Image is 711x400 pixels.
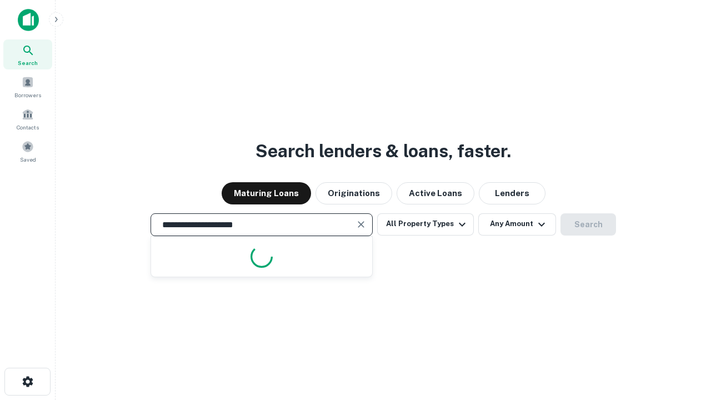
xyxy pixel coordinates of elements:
[478,213,556,236] button: Any Amount
[397,182,474,204] button: Active Loans
[3,39,52,69] a: Search
[18,58,38,67] span: Search
[17,123,39,132] span: Contacts
[18,9,39,31] img: capitalize-icon.png
[14,91,41,99] span: Borrowers
[316,182,392,204] button: Originations
[377,213,474,236] button: All Property Types
[655,311,711,364] iframe: Chat Widget
[256,138,511,164] h3: Search lenders & loans, faster.
[479,182,545,204] button: Lenders
[20,155,36,164] span: Saved
[3,72,52,102] a: Borrowers
[3,104,52,134] a: Contacts
[3,136,52,166] a: Saved
[353,217,369,232] button: Clear
[222,182,311,204] button: Maturing Loans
